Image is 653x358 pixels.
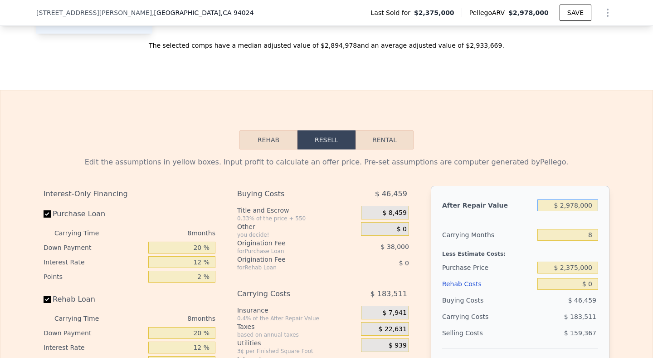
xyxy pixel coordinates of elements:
input: Purchase Loan [44,210,51,218]
span: $ 159,367 [564,329,596,337]
div: After Repair Value [442,197,534,214]
div: Carrying Costs [442,308,499,325]
div: Rehab Costs [442,276,534,292]
div: based on annual taxes [237,331,357,338]
button: Show Options [599,4,617,22]
div: you decide! [237,231,357,239]
div: Taxes [237,322,357,331]
span: $ 8,459 [382,209,406,217]
div: Other [237,222,357,231]
div: 3¢ per Finished Square Foot [237,348,357,355]
div: Utilities [237,338,357,348]
div: Title and Escrow [237,206,357,215]
div: 0.4% of the After Repair Value [237,315,357,322]
span: Last Sold for [371,8,414,17]
div: Carrying Months [442,227,534,243]
label: Rehab Loan [44,291,145,308]
div: 8 months [117,311,215,326]
div: Selling Costs [442,325,534,341]
div: 0.33% of the price + 550 [237,215,357,222]
div: Carrying Time [54,311,113,326]
div: Interest-Only Financing [44,186,215,202]
span: [STREET_ADDRESS][PERSON_NAME] [36,8,152,17]
div: Carrying Costs [237,286,338,302]
div: Interest Rate [44,340,145,355]
div: Carrying Time [54,226,113,240]
div: Down Payment [44,326,145,340]
button: Rental [356,130,414,149]
div: for Purchase Loan [237,248,338,255]
button: SAVE [560,5,591,21]
div: Origination Fee [237,255,338,264]
span: Pellego ARV [469,8,509,17]
span: $ 939 [389,342,407,350]
div: Purchase Price [442,259,534,276]
span: , CA 94024 [221,9,254,16]
span: $ 22,631 [379,325,407,333]
span: $ 46,459 [375,186,407,202]
div: Less Estimate Costs: [442,243,598,259]
div: Origination Fee [237,239,338,248]
label: Purchase Loan [44,206,145,222]
div: Buying Costs [442,292,534,308]
div: Edit the assumptions in yellow boxes. Input profit to calculate an offer price. Pre-set assumptio... [44,157,609,168]
div: Interest Rate [44,255,145,269]
div: The selected comps have a median adjusted value of $2,894,978 and an average adjusted value of $2... [36,34,617,50]
div: Insurance [237,306,357,315]
button: Resell [297,130,356,149]
span: $ 38,000 [381,243,409,250]
span: $ 0 [397,225,407,234]
span: $ 7,941 [382,309,406,317]
div: Points [44,269,145,284]
span: , [GEOGRAPHIC_DATA] [152,8,253,17]
button: Rehab [239,130,297,149]
div: Buying Costs [237,186,338,202]
div: for Rehab Loan [237,264,338,271]
div: 8 months [117,226,215,240]
span: $2,978,000 [508,9,549,16]
span: $ 46,459 [568,297,596,304]
span: $ 0 [399,259,409,267]
span: $ 183,511 [564,313,596,320]
span: $ 183,511 [370,286,407,302]
div: Down Payment [44,240,145,255]
span: $2,375,000 [414,8,454,17]
input: Rehab Loan [44,296,51,303]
